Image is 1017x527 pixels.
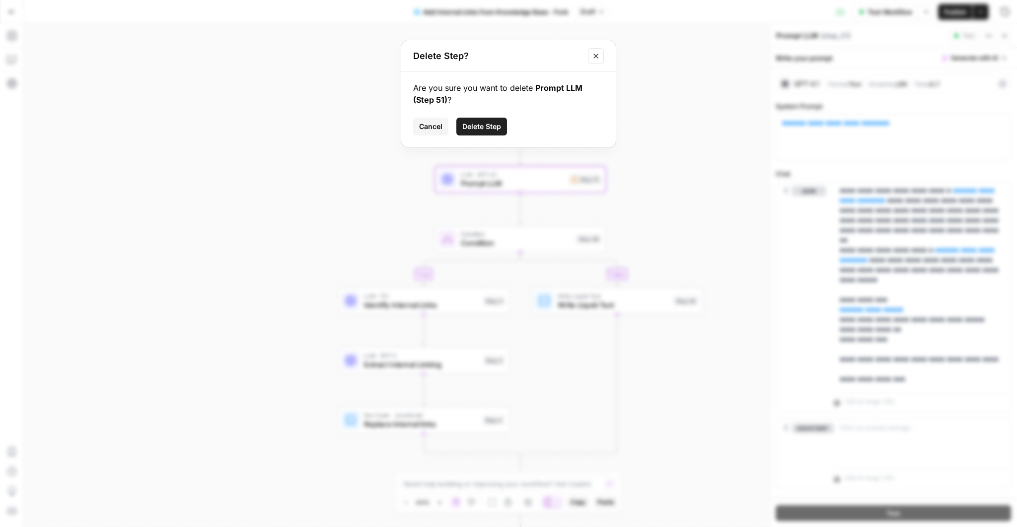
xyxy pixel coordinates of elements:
button: Close modal [588,48,604,64]
button: Delete Step [456,118,507,135]
div: Are you sure you want to delete ? [413,82,604,106]
span: Cancel [419,122,442,132]
span: Delete Step [462,122,501,132]
button: Cancel [413,118,448,135]
h2: Delete Step? [413,49,582,63]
